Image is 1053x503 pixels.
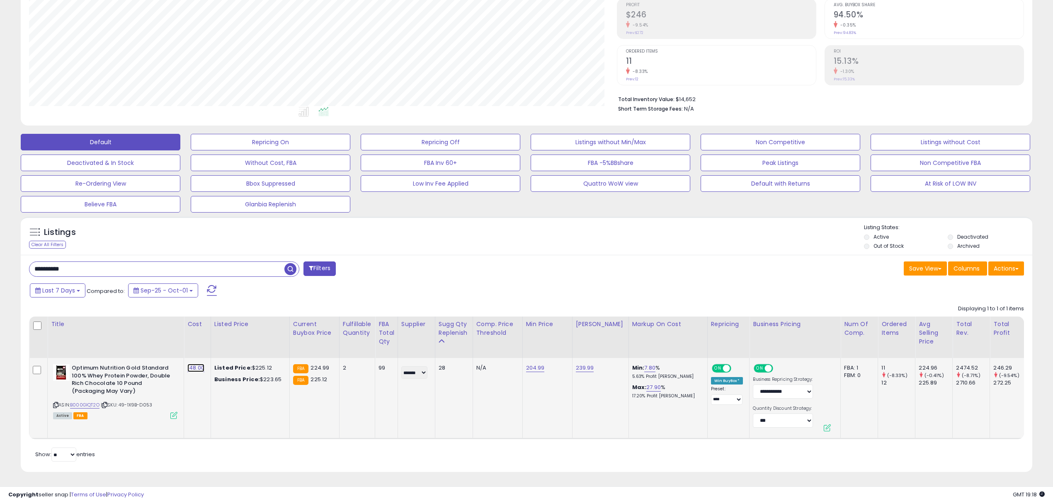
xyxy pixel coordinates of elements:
div: Business Pricing [753,320,837,329]
small: -9.54% [630,22,648,28]
label: Out of Stock [873,242,904,249]
span: | SKU: 49-1X9B-D053 [101,401,152,408]
span: ON [713,365,723,372]
a: 148.00 [187,364,204,372]
button: Repricing Off [361,134,520,150]
button: FBA Inv 60+ [361,155,520,171]
a: Privacy Policy [107,491,144,498]
div: FBM: 0 [844,372,871,379]
a: 204.99 [526,364,545,372]
small: -1.30% [837,68,854,75]
div: Sugg Qty Replenish [439,320,469,337]
span: 2025-10-9 19:18 GMT [1013,491,1045,498]
p: Listing States: [864,224,1032,232]
div: Min Price [526,320,569,329]
a: 7.80 [644,364,655,372]
span: OFF [730,365,743,372]
div: Supplier [401,320,432,329]
span: FBA [73,412,87,419]
div: Fulfillable Quantity [343,320,371,337]
label: Archived [957,242,980,249]
button: Re-Ordering View [21,175,180,192]
div: Repricing [711,320,746,329]
b: Listed Price: [214,364,252,372]
div: 2710.66 [956,379,990,387]
small: Prev: 12 [626,77,638,82]
th: The percentage added to the cost of goods (COGS) that forms the calculator for Min & Max prices. [628,317,707,358]
small: Prev: $272 [626,30,643,35]
span: OFF [772,365,785,372]
button: Without Cost, FBA [191,155,350,171]
button: Quattro WoW view [531,175,690,192]
span: Show: entries [35,450,95,458]
span: Profit [626,3,816,7]
button: Default with Returns [701,175,860,192]
li: $14,652 [618,94,1018,104]
div: Clear All Filters [29,241,66,249]
b: Min: [632,364,645,372]
label: Business Repricing Strategy: [753,377,813,382]
div: Ordered Items [881,320,912,337]
button: Repricing On [191,134,350,150]
span: Compared to: [87,287,125,295]
label: Quantity Discount Strategy: [753,406,813,411]
span: 224.99 [311,364,329,372]
button: Low Inv Fee Applied [361,175,520,192]
small: (-0.41%) [924,372,944,379]
button: Believe FBA [21,196,180,213]
button: Peak Listings [701,155,860,171]
h5: Listings [44,227,76,238]
img: 4129LHSKHrL._SL40_.jpg [53,364,70,381]
small: -0.35% [837,22,856,28]
button: Default [21,134,180,150]
span: Ordered Items [626,49,816,54]
div: Total Profit [993,320,1024,337]
a: 27.90 [646,383,661,392]
h2: 11 [626,56,816,68]
strong: Copyright [8,491,39,498]
div: 225.89 [919,379,952,387]
span: ROI [834,49,1024,54]
div: ASIN: [53,364,177,418]
small: (-9.54%) [999,372,1019,379]
span: Columns [954,264,980,273]
div: Comp. Price Threshold [476,320,519,337]
button: Filters [303,261,336,276]
div: Title [51,320,180,329]
div: Displaying 1 to 1 of 1 items [958,305,1024,313]
button: Sep-25 - Oct-01 [128,283,198,297]
small: FBA [293,376,308,385]
small: (-8.71%) [962,372,980,379]
div: Num of Comp. [844,320,874,337]
span: All listings currently available for purchase on Amazon [53,412,72,419]
a: B000GIQT2O [70,401,99,409]
button: Listings without Cost [871,134,1030,150]
div: Cost [187,320,207,329]
div: Listed Price [214,320,286,329]
div: 224.96 [919,364,952,372]
th: CSV column name: cust_attr_1_Supplier [398,317,435,358]
div: FBA Total Qty [378,320,394,346]
div: N/A [476,364,516,372]
button: FBA -5%BBshare [531,155,690,171]
div: 2474.52 [956,364,990,372]
button: Non Competitive [701,134,860,150]
button: Deactivated & In Stock [21,155,180,171]
b: Total Inventory Value: [618,96,675,103]
h2: 15.13% [834,56,1024,68]
small: Prev: 94.83% [834,30,856,35]
h2: $246 [626,10,816,21]
div: FBA: 1 [844,364,871,372]
div: $223.65 [214,376,283,383]
span: ON [755,365,765,372]
b: Business Price: [214,375,260,383]
span: Last 7 Days [42,286,75,295]
button: Last 7 Days [30,283,85,297]
div: seller snap | | [8,491,144,499]
label: Deactivated [957,233,988,240]
div: 2 [343,364,369,372]
div: Win BuyBox * [711,377,743,385]
div: 99 [378,364,391,372]
p: 5.63% Profit [PERSON_NAME] [632,374,701,380]
h2: 94.50% [834,10,1024,21]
